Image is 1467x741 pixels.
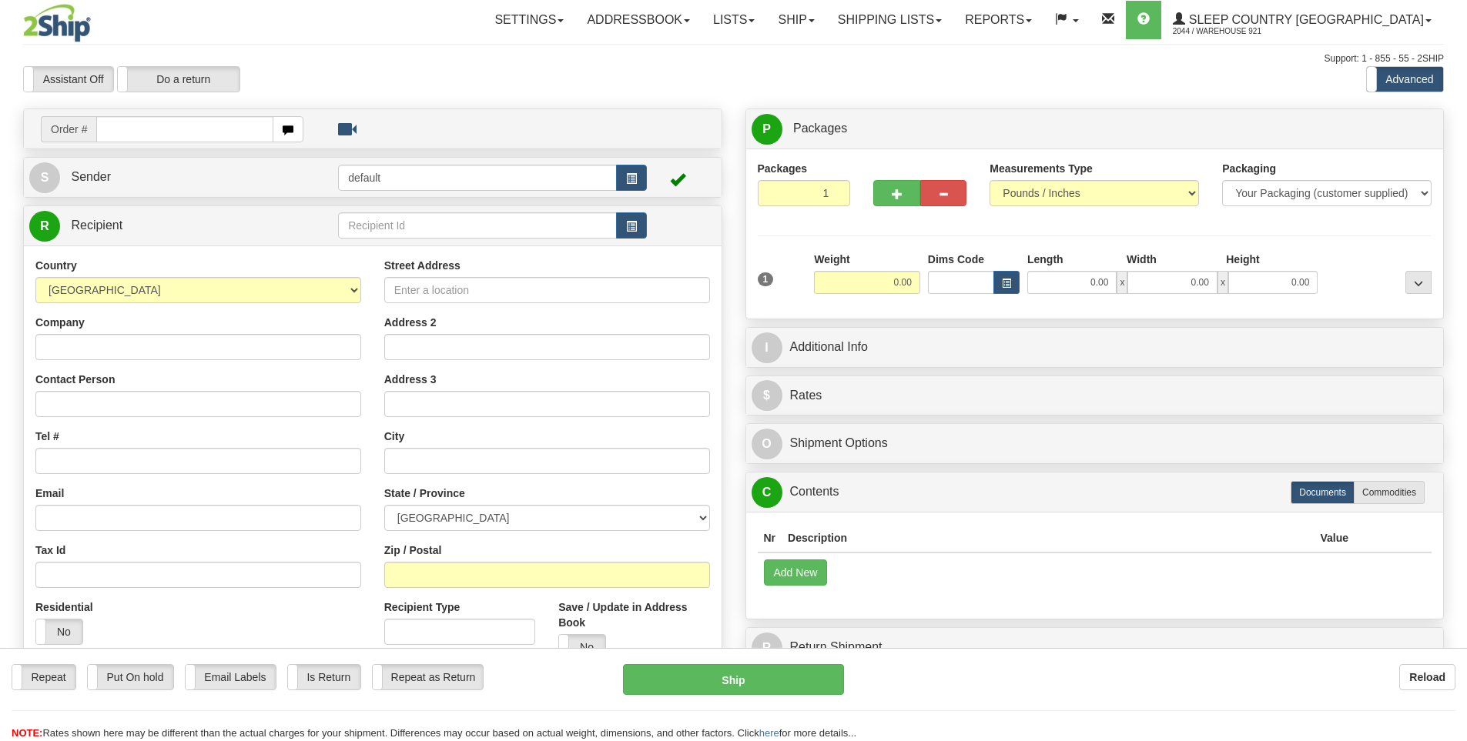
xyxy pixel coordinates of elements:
[752,332,782,363] span: I
[23,52,1444,65] div: Support: 1 - 855 - 55 - 2SHIP
[35,429,59,444] label: Tel #
[12,665,75,689] label: Repeat
[71,219,122,232] span: Recipient
[826,1,953,39] a: Shipping lists
[384,372,437,387] label: Address 3
[1222,161,1276,176] label: Packaging
[752,332,1439,363] a: IAdditional Info
[1367,67,1443,92] label: Advanced
[752,477,782,508] span: C
[1117,271,1127,294] span: x
[384,542,442,558] label: Zip / Postal
[752,380,782,411] span: $
[1432,292,1465,449] iframe: chat widget
[559,635,605,659] label: No
[35,315,85,330] label: Company
[35,258,77,273] label: Country
[764,559,828,586] button: Add New
[758,161,808,176] label: Packages
[384,486,465,501] label: State / Province
[752,476,1439,508] a: CContents
[384,277,710,303] input: Enter a location
[752,114,782,145] span: P
[1314,524,1355,552] th: Value
[24,67,113,92] label: Assistant Off
[623,664,844,695] button: Ship
[752,113,1439,145] a: P Packages
[752,632,1439,663] a: RReturn Shipment
[1161,1,1443,39] a: Sleep Country [GEOGRAPHIC_DATA] 2044 / Warehouse 921
[338,212,617,239] input: Recipient Id
[782,524,1314,552] th: Description
[1354,481,1425,504] label: Commodities
[752,428,1439,459] a: OShipment Options
[384,429,404,444] label: City
[29,210,304,242] a: R Recipient
[814,252,849,267] label: Weight
[35,486,64,501] label: Email
[41,116,96,142] span: Order #
[702,1,766,39] a: Lists
[88,665,173,689] label: Put On hold
[186,665,276,689] label: Email Labels
[575,1,702,39] a: Addressbook
[990,161,1093,176] label: Measurements Type
[12,727,42,739] span: NOTE:
[71,170,111,183] span: Sender
[558,599,709,630] label: Save / Update in Address Book
[384,258,461,273] label: Street Address
[288,665,360,689] label: Is Return
[384,599,461,615] label: Recipient Type
[384,315,437,330] label: Address 2
[758,272,774,286] span: 1
[36,619,82,644] label: No
[1127,252,1157,267] label: Width
[953,1,1043,39] a: Reports
[1399,664,1455,690] button: Reload
[29,162,338,193] a: S Sender
[752,380,1439,412] a: $Rates
[1185,13,1424,26] span: Sleep Country [GEOGRAPHIC_DATA]
[752,429,782,459] span: O
[1291,481,1355,504] label: Documents
[29,162,60,193] span: S
[758,524,782,552] th: Nr
[1226,252,1260,267] label: Height
[373,665,483,689] label: Repeat as Return
[35,372,115,387] label: Contact Person
[23,4,91,42] img: logo2044.jpg
[766,1,826,39] a: Ship
[29,211,60,242] span: R
[338,165,617,191] input: Sender Id
[793,122,847,135] span: Packages
[752,633,782,663] span: R
[483,1,575,39] a: Settings
[928,252,984,267] label: Dims Code
[1409,671,1445,683] b: Reload
[118,67,239,92] label: Do a return
[759,727,779,739] a: here
[35,599,93,615] label: Residential
[1173,24,1288,39] span: 2044 / Warehouse 921
[35,542,65,558] label: Tax Id
[1027,252,1063,267] label: Length
[1405,271,1432,294] div: ...
[1217,271,1228,294] span: x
